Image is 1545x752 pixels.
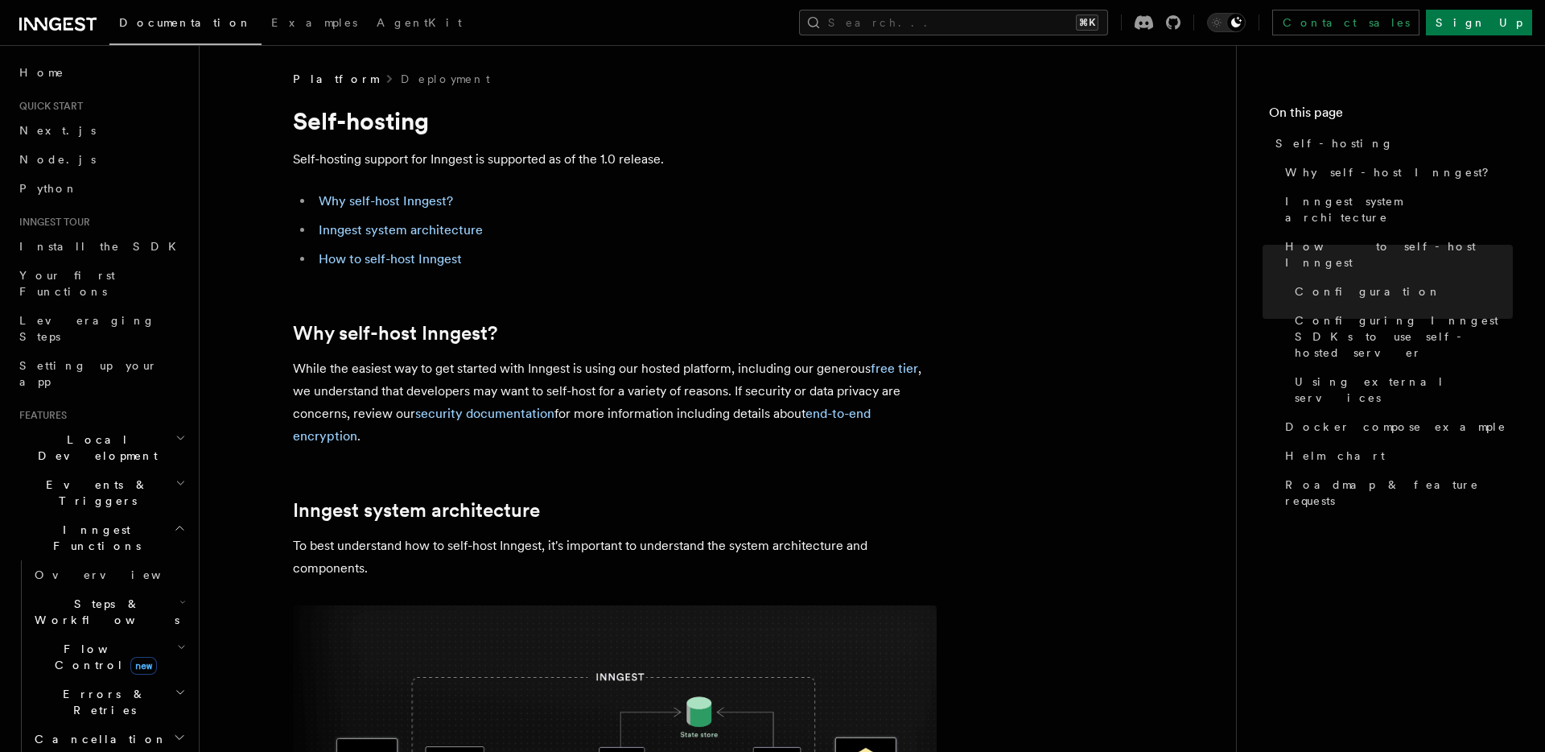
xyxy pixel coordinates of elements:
[1279,232,1513,277] a: How to self-host Inngest
[13,174,189,203] a: Python
[1288,367,1513,412] a: Using external services
[1272,10,1419,35] a: Contact sales
[19,182,78,195] span: Python
[1279,158,1513,187] a: Why self-host Inngest?
[1285,477,1513,509] span: Roadmap & feature requests
[28,731,167,747] span: Cancellation
[13,477,175,509] span: Events & Triggers
[28,634,189,680] button: Flow Controlnew
[19,124,96,137] span: Next.js
[119,16,252,29] span: Documentation
[13,306,189,351] a: Leveraging Steps
[109,5,262,45] a: Documentation
[13,100,83,113] span: Quick start
[319,222,483,238] a: Inngest system architecture
[1076,14,1098,31] kbd: ⌘K
[1207,13,1246,32] button: Toggle dark mode
[13,216,90,229] span: Inngest tour
[1426,10,1532,35] a: Sign Up
[19,269,115,298] span: Your first Functions
[13,522,174,554] span: Inngest Functions
[293,357,937,448] p: While the easiest way to get started with Inngest is using our hosted platform, including our gen...
[293,148,937,171] p: Self-hosting support for Inngest is supported as of the 1.0 release.
[1288,277,1513,306] a: Configuration
[1285,238,1513,271] span: How to self-host Inngest
[28,641,177,673] span: Flow Control
[28,596,179,628] span: Steps & Workflows
[262,5,367,43] a: Examples
[130,657,157,675] span: new
[401,71,490,87] a: Deployment
[293,535,937,580] p: To best understand how to self-host Inngest, it's important to understand the system architecture...
[1285,419,1506,435] span: Docker compose example
[13,261,189,306] a: Your first Functions
[13,232,189,261] a: Install the SDK
[293,106,937,135] h1: Self-hosting
[19,153,96,166] span: Node.js
[1295,312,1513,361] span: Configuring Inngest SDKs to use self-hosted server
[28,589,189,634] button: Steps & Workflows
[19,359,158,388] span: Setting up your app
[13,409,67,422] span: Features
[271,16,357,29] span: Examples
[13,351,189,396] a: Setting up your app
[871,361,918,376] a: free tier
[1275,135,1394,151] span: Self-hosting
[13,145,189,174] a: Node.js
[28,560,189,589] a: Overview
[1279,187,1513,232] a: Inngest system architecture
[1279,470,1513,515] a: Roadmap & feature requests
[1285,448,1385,464] span: Helm chart
[19,64,64,81] span: Home
[35,568,200,581] span: Overview
[19,240,186,253] span: Install the SDK
[293,322,497,345] a: Why self-host Inngest?
[19,314,155,343] span: Leveraging Steps
[377,16,462,29] span: AgentKit
[28,686,175,718] span: Errors & Retries
[13,58,189,87] a: Home
[13,432,175,464] span: Local Development
[1295,374,1513,406] span: Using external services
[1279,412,1513,441] a: Docker compose example
[13,425,189,470] button: Local Development
[28,680,189,725] button: Errors & Retries
[415,406,554,421] a: security documentation
[319,251,462,267] a: How to self-host Inngest
[1285,193,1513,225] span: Inngest system architecture
[1285,164,1500,180] span: Why self-host Inngest?
[13,515,189,560] button: Inngest Functions
[1295,283,1441,300] span: Configuration
[293,499,540,522] a: Inngest system architecture
[1288,306,1513,367] a: Configuring Inngest SDKs to use self-hosted server
[1269,129,1513,158] a: Self-hosting
[1279,441,1513,470] a: Helm chart
[799,10,1108,35] button: Search...⌘K
[319,193,453,209] a: Why self-host Inngest?
[367,5,472,43] a: AgentKit
[1269,103,1513,129] h4: On this page
[13,116,189,145] a: Next.js
[13,470,189,515] button: Events & Triggers
[293,71,378,87] span: Platform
